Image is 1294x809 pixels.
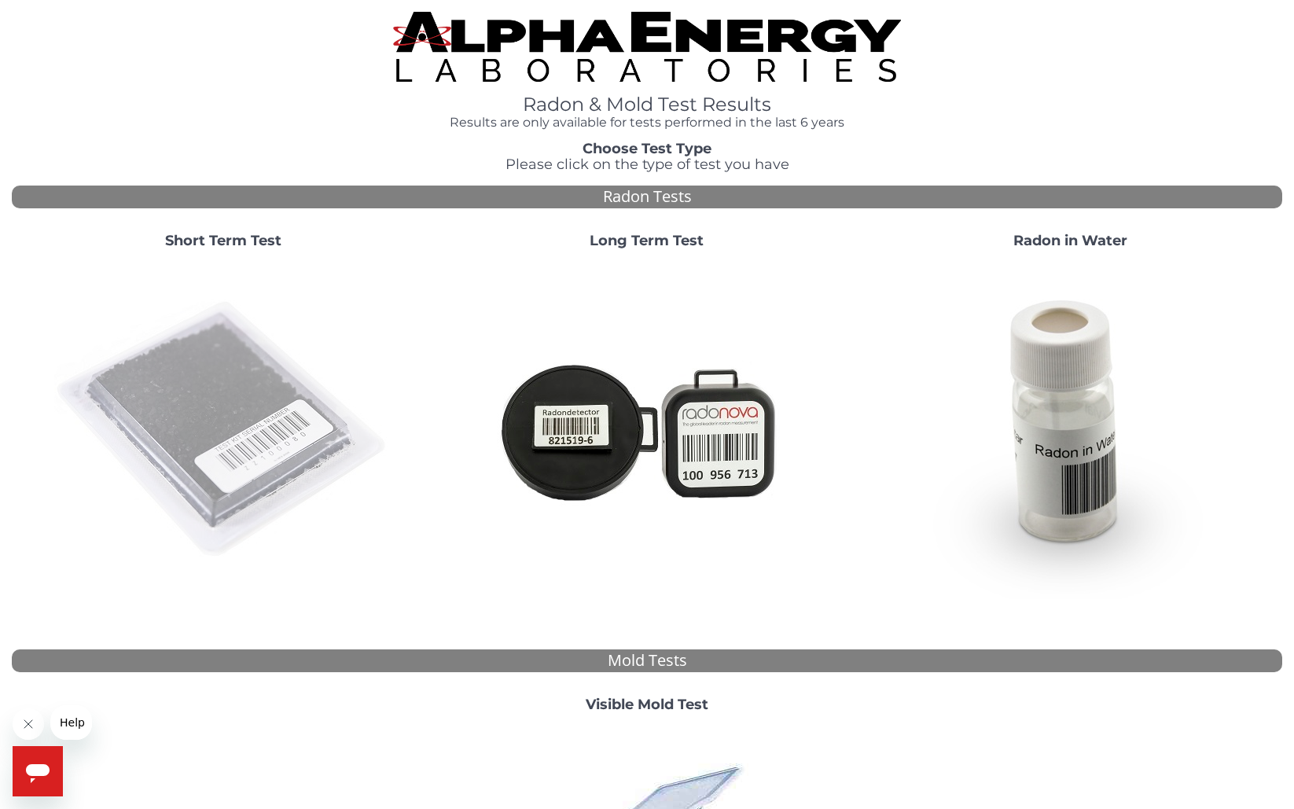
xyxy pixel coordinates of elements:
img: RadoninWater.jpg [902,261,1240,599]
div: Mold Tests [12,649,1282,672]
strong: Visible Mold Test [586,696,708,713]
iframe: Message from company [50,705,92,740]
strong: Short Term Test [165,232,281,249]
strong: Choose Test Type [583,140,711,157]
strong: Radon in Water [1013,232,1127,249]
img: TightCrop.jpg [393,12,901,82]
div: Radon Tests [12,186,1282,208]
img: Radtrak2vsRadtrak3.jpg [478,261,816,599]
h4: Results are only available for tests performed in the last 6 years [393,116,901,130]
span: Please click on the type of test you have [505,156,789,173]
strong: Long Term Test [590,232,704,249]
iframe: Button to launch messaging window [13,746,63,796]
h1: Radon & Mold Test Results [393,94,901,115]
img: ShortTerm.jpg [54,261,392,599]
iframe: Close message [13,708,44,740]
